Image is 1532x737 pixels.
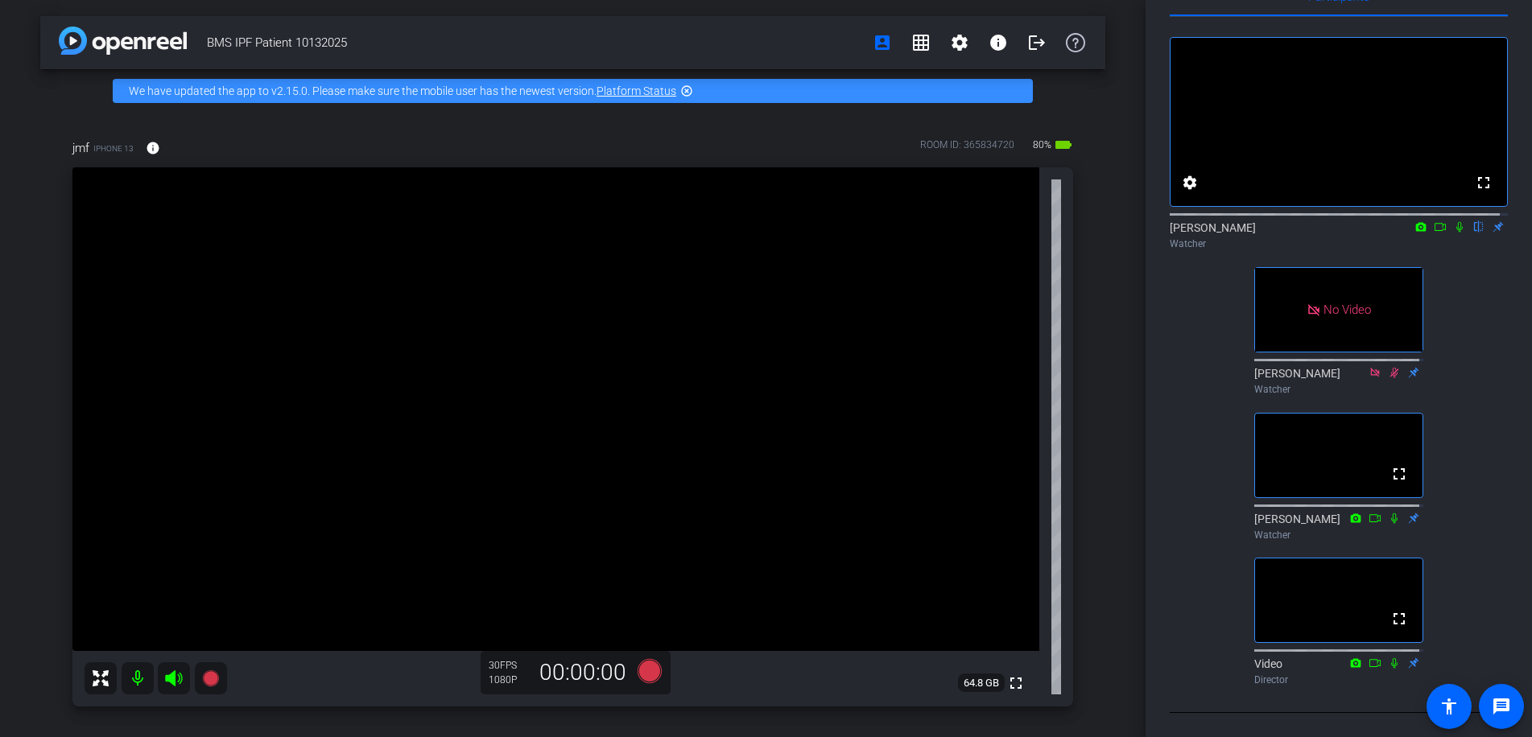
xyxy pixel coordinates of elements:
div: Watcher [1170,237,1508,251]
mat-icon: fullscreen [1006,673,1026,693]
img: app-logo [59,27,187,55]
span: BMS IPF Patient 10132025 [207,27,863,59]
div: [PERSON_NAME] [1254,365,1423,397]
div: [PERSON_NAME] [1170,220,1508,251]
div: 30 [489,659,529,672]
span: No Video [1323,303,1371,317]
div: Watcher [1254,528,1423,542]
mat-icon: grid_on [911,33,931,52]
mat-icon: highlight_off [680,84,693,97]
div: 1080P [489,673,529,686]
mat-icon: logout [1027,33,1047,52]
div: Watcher [1254,382,1423,397]
mat-icon: info [989,33,1008,52]
div: ROOM ID: 365834720 [920,138,1014,161]
mat-icon: settings [1180,173,1200,192]
mat-icon: flip [1469,219,1489,233]
span: iPhone 13 [93,142,134,154]
div: Video [1254,656,1423,687]
span: FPS [500,660,517,671]
mat-icon: message [1492,697,1511,716]
mat-icon: fullscreen [1474,173,1493,192]
div: [PERSON_NAME] [1254,511,1423,542]
mat-icon: settings [950,33,969,52]
span: 64.8 GB [958,673,1005,693]
mat-icon: battery_std [1054,135,1073,154]
div: We have updated the app to v2.15.0. Please make sure the mobile user has the newest version. [113,79,1033,103]
div: Director [1254,673,1423,687]
div: 00:00:00 [529,659,637,686]
span: jmf [72,139,89,157]
mat-icon: fullscreen [1390,464,1409,484]
mat-icon: account_box [873,33,892,52]
mat-icon: info [146,141,160,155]
span: 80% [1030,132,1054,158]
mat-icon: accessibility [1439,697,1459,716]
a: Platform Status [597,84,676,97]
mat-icon: fullscreen [1390,609,1409,628]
